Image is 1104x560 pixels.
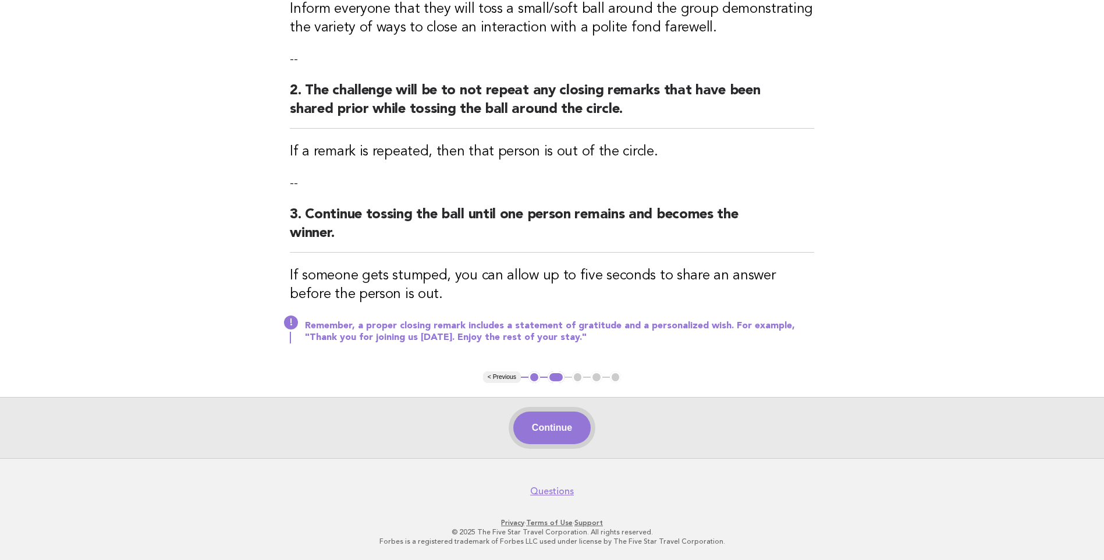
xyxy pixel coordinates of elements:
[290,51,814,68] p: --
[528,371,540,383] button: 1
[501,519,524,527] a: Privacy
[548,371,565,383] button: 2
[196,518,908,527] p: · ·
[290,81,814,129] h2: 2. The challenge will be to not repeat any closing remarks that have been shared prior while toss...
[513,412,591,444] button: Continue
[290,143,814,161] h3: If a remark is repeated, then that person is out of the circle.
[574,519,603,527] a: Support
[290,205,814,253] h2: 3. Continue tossing the ball until one person remains and becomes the winner.
[526,519,573,527] a: Terms of Use
[290,267,814,304] h3: If someone gets stumped, you can allow up to five seconds to share an answer before the person is...
[530,485,574,497] a: Questions
[483,371,521,383] button: < Previous
[305,320,814,343] p: Remember, a proper closing remark includes a statement of gratitude and a personalized wish. For ...
[196,527,908,537] p: © 2025 The Five Star Travel Corporation. All rights reserved.
[290,175,814,192] p: --
[196,537,908,546] p: Forbes is a registered trademark of Forbes LLC used under license by The Five Star Travel Corpora...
